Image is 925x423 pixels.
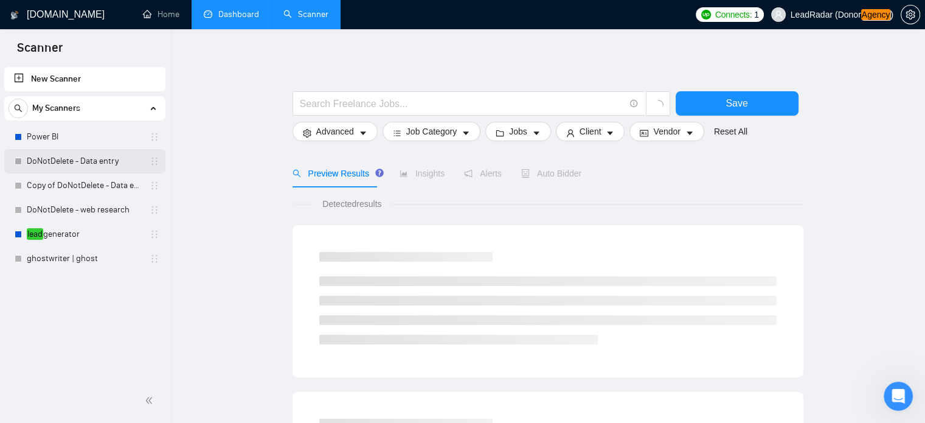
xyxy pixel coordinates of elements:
[150,229,159,239] span: holder
[359,128,367,138] span: caret-down
[715,8,752,21] span: Connects:
[901,10,920,19] span: setting
[9,99,28,118] button: search
[27,173,142,198] a: Copy of DoNotDelete - Data entry
[314,197,390,211] span: Detected results
[303,128,311,138] span: setting
[150,254,159,264] span: holder
[714,125,747,138] a: Reset All
[653,100,663,111] span: loading
[400,169,445,178] span: Insights
[293,169,380,178] span: Preview Results
[774,10,783,19] span: user
[884,382,913,411] iframe: Intercom live chat
[754,8,759,21] span: 1
[383,122,480,141] button: barsJob Categorycaret-down
[653,125,680,138] span: Vendor
[629,122,704,141] button: idcardVendorcaret-down
[496,128,504,138] span: folder
[462,128,470,138] span: caret-down
[150,181,159,191] span: holder
[14,67,156,91] a: New Scanner
[32,96,80,121] span: My Scanners
[726,96,747,111] span: Save
[4,67,165,91] li: New Scanner
[676,91,799,116] button: Save
[374,167,385,178] div: Tooltip anchor
[150,132,159,142] span: holder
[521,169,530,178] span: robot
[145,394,157,407] span: double-left
[580,125,601,138] span: Client
[791,10,893,19] span: LeadRadar (Donor )
[150,156,159,166] span: holder
[464,169,473,178] span: notification
[901,10,920,19] a: setting
[300,96,625,111] input: Search Freelance Jobs...
[901,5,920,24] button: setting
[509,125,527,138] span: Jobs
[521,169,581,178] span: Auto Bidder
[27,149,142,173] a: DoNotDelete - Data entry
[143,9,179,19] a: homeHome
[4,96,165,271] li: My Scanners
[532,128,541,138] span: caret-down
[630,100,638,108] span: info-circle
[150,205,159,215] span: holder
[861,9,891,20] em: Agency
[400,169,408,178] span: area-chart
[606,128,614,138] span: caret-down
[640,128,648,138] span: idcard
[406,125,457,138] span: Job Category
[701,10,711,19] img: upwork-logo.png
[316,125,354,138] span: Advanced
[27,198,142,222] a: DoNotDelete - web research
[556,122,625,141] button: userClientcaret-down
[464,169,502,178] span: Alerts
[10,5,19,25] img: logo
[685,128,694,138] span: caret-down
[27,222,142,246] a: leadgenerator
[9,104,27,113] span: search
[204,9,259,19] a: dashboardDashboard
[27,246,142,271] a: ghostwriter | ghost
[293,169,301,178] span: search
[485,122,551,141] button: folderJobscaret-down
[7,39,72,65] span: Scanner
[393,128,401,138] span: bars
[27,125,142,149] a: Power BI
[283,9,328,19] a: searchScanner
[293,122,378,141] button: settingAdvancedcaret-down
[566,128,575,138] span: user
